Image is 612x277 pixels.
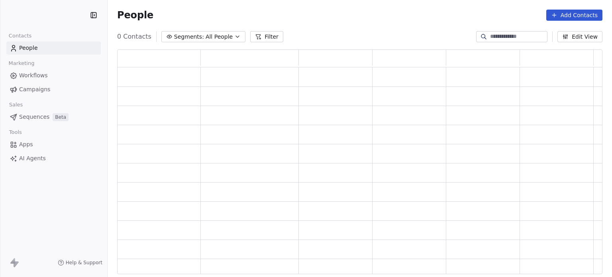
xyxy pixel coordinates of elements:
[58,259,102,266] a: Help & Support
[6,126,25,138] span: Tools
[5,57,38,69] span: Marketing
[19,154,46,163] span: AI Agents
[19,140,33,149] span: Apps
[6,152,101,165] a: AI Agents
[6,99,26,111] span: Sales
[6,41,101,55] a: People
[546,10,602,21] button: Add Contacts
[6,138,101,151] a: Apps
[250,31,283,42] button: Filter
[6,83,101,96] a: Campaigns
[174,33,204,41] span: Segments:
[19,113,49,121] span: Sequences
[6,69,101,82] a: Workflows
[66,259,102,266] span: Help & Support
[117,9,153,21] span: People
[117,32,151,41] span: 0 Contacts
[19,85,50,94] span: Campaigns
[53,113,69,121] span: Beta
[19,44,38,52] span: People
[19,71,48,80] span: Workflows
[206,33,233,41] span: All People
[557,31,602,42] button: Edit View
[5,30,35,42] span: Contacts
[6,110,101,124] a: SequencesBeta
